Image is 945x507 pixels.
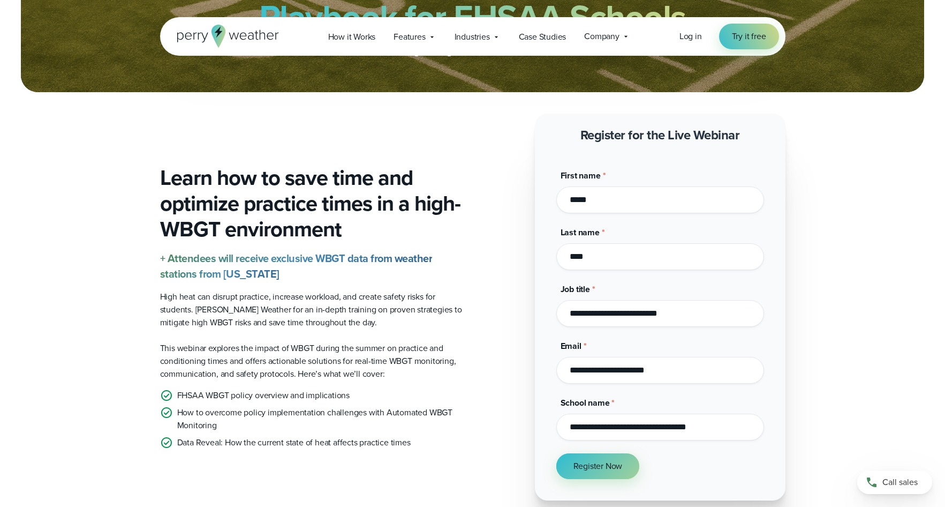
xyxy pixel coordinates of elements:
span: Features [394,31,425,43]
span: Register Now [573,460,623,473]
span: Email [561,340,581,352]
h3: Learn how to save time and optimize practice times in a high-WBGT environment [160,165,464,242]
span: Industries [455,31,490,43]
a: Log in [679,30,702,43]
p: How to overcome policy implementation challenges with Automated WBGT Monitoring [177,406,464,432]
span: School name [561,397,610,409]
a: Call sales [857,471,932,494]
p: Data Reveal: How the current state of heat affects practice times [177,436,411,449]
p: This webinar explores the impact of WBGT during the summer on practice and conditioning times and... [160,342,464,381]
button: Register Now [556,453,640,479]
span: Job title [561,283,590,295]
span: How it Works [328,31,376,43]
a: Case Studies [510,26,576,48]
p: FHSAA WBGT policy overview and implications [177,389,350,402]
span: Last name [561,226,600,238]
span: Try it free [732,30,766,43]
span: Company [584,30,619,43]
strong: + Attendees will receive exclusive WBGT data from weather stations from [US_STATE] [160,250,433,282]
span: Log in [679,30,702,42]
a: How it Works [319,26,385,48]
p: High heat can disrupt practice, increase workload, and create safety risks for students. [PERSON_... [160,290,464,329]
span: Case Studies [519,31,566,43]
span: Call sales [882,476,918,489]
a: Try it free [719,24,779,49]
strong: Register for the Live Webinar [580,125,740,145]
span: First name [561,169,601,182]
